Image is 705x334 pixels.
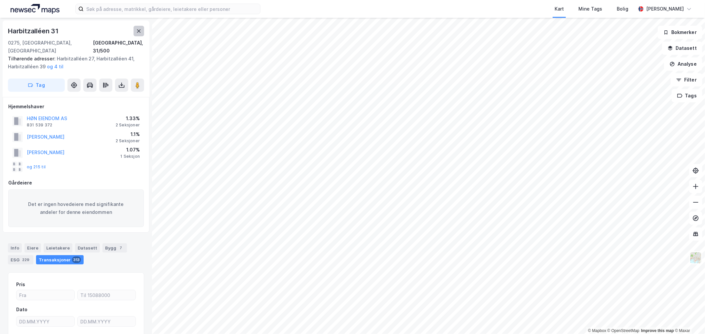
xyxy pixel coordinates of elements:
button: Bokmerker [658,26,702,39]
button: Datasett [662,42,702,55]
div: Gårdeiere [8,179,144,187]
div: Harbitzalléen 31 [8,26,60,36]
div: Harbitzalléen 27, Harbitzalléen 41, Harbitzalléen 39 [8,55,139,71]
iframe: Chat Widget [672,302,705,334]
button: Analyse [664,57,702,71]
div: Pris [16,281,25,288]
div: Info [8,243,22,252]
a: Mapbox [588,328,606,333]
div: Kart [555,5,564,13]
div: ESG [8,255,33,264]
div: 2 Seksjoner [116,138,140,144]
button: Tag [8,79,65,92]
div: Kontrollprogram for chat [672,302,705,334]
div: Bygg [102,243,127,252]
div: Datasett [75,243,100,252]
input: Til 15088000 [78,290,136,300]
button: Filter [671,73,702,86]
div: Leietakere [44,243,72,252]
button: Tags [672,89,702,102]
div: 2 Seksjoner [116,122,140,128]
div: 229 [21,256,31,263]
div: 0275, [GEOGRAPHIC_DATA], [GEOGRAPHIC_DATA] [8,39,93,55]
img: Z [689,251,702,264]
div: 1.1% [116,130,140,138]
div: Transaksjoner [36,255,84,264]
img: logo.a4113a55bc3d86da70a041830d287a7e.svg [11,4,59,14]
a: OpenStreetMap [607,328,640,333]
input: DD.MM.YYYY [17,317,74,326]
a: Improve this map [641,328,674,333]
div: Mine Tags [578,5,602,13]
input: Søk på adresse, matrikkel, gårdeiere, leietakere eller personer [84,4,260,14]
div: [PERSON_NAME] [646,5,684,13]
div: 313 [72,256,81,263]
div: Eiere [24,243,41,252]
div: 7 [118,245,124,251]
div: Bolig [617,5,628,13]
div: 1.33% [116,115,140,122]
div: Dato [16,306,27,314]
div: 831 539 372 [27,122,52,128]
input: Fra [17,290,74,300]
div: Hjemmelshaver [8,103,144,111]
div: Det er ingen hovedeiere med signifikante andeler for denne eiendommen [8,189,144,227]
div: 1.07% [120,146,140,154]
span: Tilhørende adresser: [8,56,57,61]
div: 1 Seksjon [120,154,140,159]
div: [GEOGRAPHIC_DATA], 31/500 [93,39,144,55]
input: DD.MM.YYYY [78,317,136,326]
